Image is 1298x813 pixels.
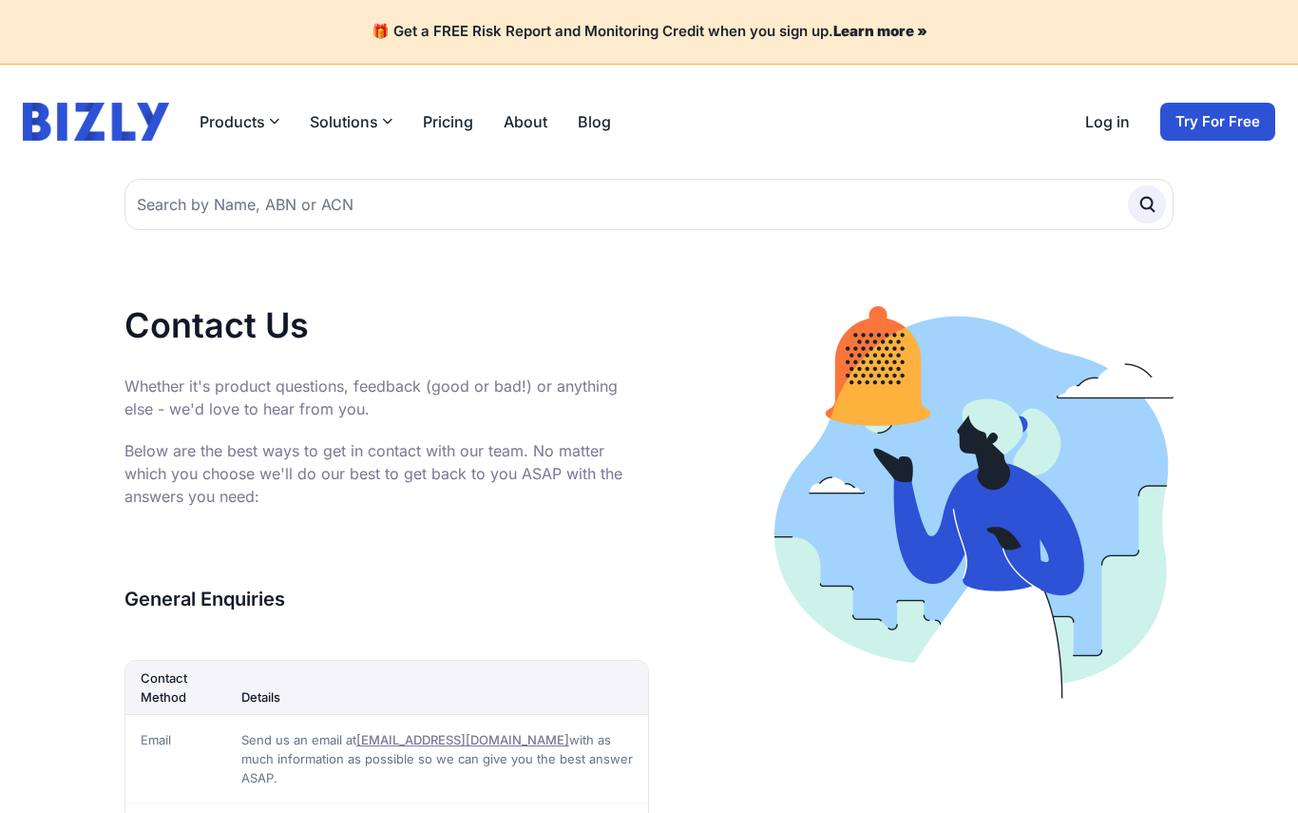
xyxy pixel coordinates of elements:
a: Pricing [423,110,473,133]
a: Learn more » [833,22,927,40]
a: Blog [578,110,611,133]
a: Try For Free [1160,103,1275,141]
button: Products [200,110,279,133]
input: Search by Name, ABN or ACN [124,179,1174,230]
td: Email [125,714,226,803]
a: About [504,110,547,133]
th: Contact Method [125,661,226,715]
p: Whether it's product questions, feedback (good or bad!) or anything else - we'd love to hear from... [124,375,649,420]
h1: Contact Us [124,306,649,344]
td: Send us an email at with as much information as possible so we can give you the best answer ASAP. [226,714,648,803]
th: Details [226,661,648,715]
a: [EMAIL_ADDRESS][DOMAIN_NAME] [356,732,569,747]
button: Solutions [310,110,392,133]
h3: General Enquiries [124,584,649,614]
a: Log in [1085,110,1130,133]
h4: 🎁 Get a FREE Risk Report and Monitoring Credit when you sign up. [23,23,1275,41]
p: Below are the best ways to get in contact with our team. No matter which you choose we'll do our ... [124,439,649,508]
